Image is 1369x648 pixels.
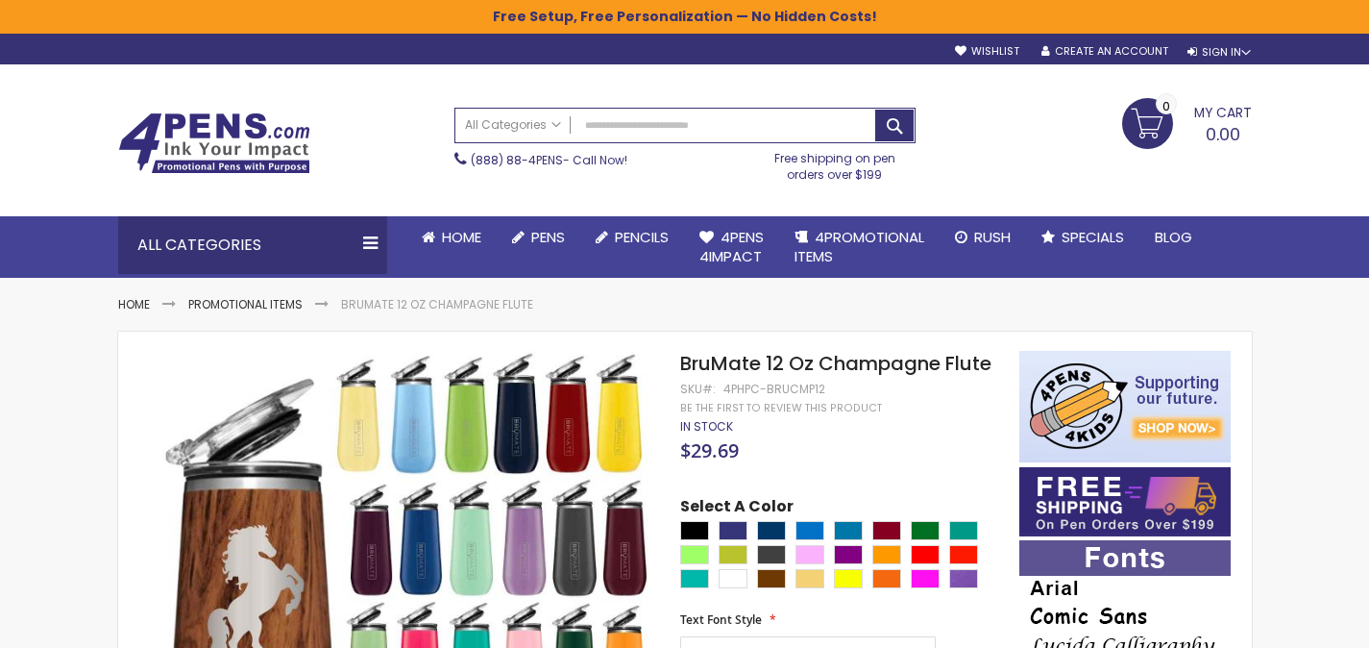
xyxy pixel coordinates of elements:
a: Be the first to review this product [680,401,882,415]
span: Blog [1155,227,1192,247]
div: Apple Green [719,545,747,564]
a: 4Pens4impact [684,216,779,279]
span: Pencils [615,227,669,247]
span: $29.69 [680,437,739,463]
a: Rush [940,216,1026,259]
div: All Categories [118,216,387,274]
span: Home [442,227,481,247]
span: 0 [1162,97,1170,115]
div: Orange [872,545,901,564]
a: 4PROMOTIONALITEMS [779,216,940,279]
div: Free shipping on pen orders over $199 [754,143,916,182]
a: Pens [497,216,580,259]
div: 4PHPC-BRUCMP12 [723,382,825,397]
span: 4PROMOTIONAL ITEMS [795,227,924,266]
span: Specials [1062,227,1124,247]
div: Sign In [1187,45,1251,60]
a: Wishlist [955,44,1019,59]
div: Blue Light [795,521,824,540]
div: Red [911,545,940,564]
a: Pencils [580,216,684,259]
div: Burgundy [872,521,901,540]
div: Teal [680,569,709,588]
a: Specials [1026,216,1139,259]
a: Create an Account [1041,44,1168,59]
a: All Categories [455,109,571,140]
a: Home [118,296,150,312]
span: - Call Now! [471,152,627,168]
div: Brown [757,569,786,588]
div: Green [911,521,940,540]
div: Bright Red [949,545,978,564]
div: White [719,569,747,588]
span: All Categories [465,117,561,133]
div: Aqua [834,521,863,540]
a: (888) 88-4PENS [471,152,563,168]
img: 4pens 4 kids [1019,351,1231,462]
span: Rush [974,227,1011,247]
span: In stock [680,418,733,435]
strong: SKU [680,381,716,397]
span: Pens [531,227,565,247]
div: Yellow [834,569,863,588]
div: Neon Orange [872,569,901,588]
img: 4Pens Custom Pens and Promotional Products [118,112,310,174]
span: 4Pens 4impact [699,227,764,266]
span: BruMate 12 Oz Champagne Flute [680,350,991,377]
a: 0.00 0 [1122,98,1252,146]
img: Free shipping on orders over $199 [1019,467,1231,536]
div: Bright Yellow [795,569,824,588]
div: Black [680,521,709,540]
div: Violet [949,569,978,588]
div: Seafoam Green [949,521,978,540]
a: Home [406,216,497,259]
div: Light Pink [795,545,824,564]
li: BruMate 12 Oz Champagne Flute [341,297,533,312]
div: Royal Blue [719,521,747,540]
div: Availability [680,419,733,435]
div: Grey Charcoal [757,545,786,564]
div: Green Light [680,545,709,564]
div: Neon Pink [911,569,940,588]
a: Blog [1139,216,1208,259]
span: 0.00 [1206,122,1240,146]
span: Text Font Style [680,611,762,628]
span: Select A Color [680,496,794,522]
a: Promotional Items [188,296,303,312]
div: Navy Blue [757,521,786,540]
div: Purple [834,545,863,564]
